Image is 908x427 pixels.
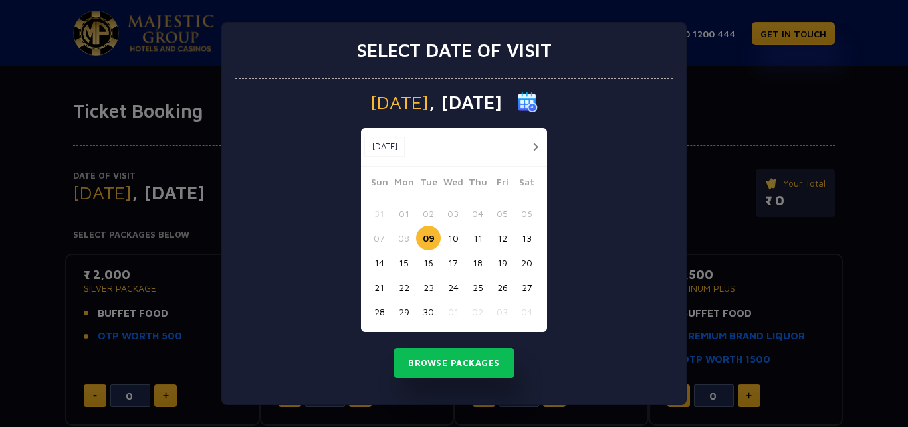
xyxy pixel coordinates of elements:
[490,275,514,299] button: 26
[465,299,490,324] button: 02
[416,250,441,275] button: 16
[367,226,392,250] button: 07
[441,226,465,250] button: 10
[465,250,490,275] button: 18
[392,250,416,275] button: 15
[514,226,539,250] button: 13
[429,93,502,112] span: , [DATE]
[441,299,465,324] button: 01
[514,299,539,324] button: 04
[441,250,465,275] button: 17
[518,92,538,112] img: calender icon
[514,275,539,299] button: 27
[356,39,552,62] h3: Select date of visit
[416,226,441,250] button: 09
[367,175,392,193] span: Sun
[465,226,490,250] button: 11
[370,93,429,112] span: [DATE]
[392,275,416,299] button: 22
[416,299,441,324] button: 30
[416,175,441,193] span: Tue
[490,201,514,226] button: 05
[364,137,405,157] button: [DATE]
[416,275,441,299] button: 23
[441,175,465,193] span: Wed
[416,201,441,226] button: 02
[367,299,392,324] button: 28
[465,275,490,299] button: 25
[514,201,539,226] button: 06
[367,250,392,275] button: 14
[490,226,514,250] button: 12
[441,201,465,226] button: 03
[514,175,539,193] span: Sat
[392,175,416,193] span: Mon
[367,201,392,226] button: 31
[392,201,416,226] button: 01
[441,275,465,299] button: 24
[490,299,514,324] button: 03
[490,175,514,193] span: Fri
[394,348,514,379] button: Browse Packages
[465,175,490,193] span: Thu
[490,250,514,275] button: 19
[392,226,416,250] button: 08
[514,250,539,275] button: 20
[465,201,490,226] button: 04
[367,275,392,299] button: 21
[392,299,416,324] button: 29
